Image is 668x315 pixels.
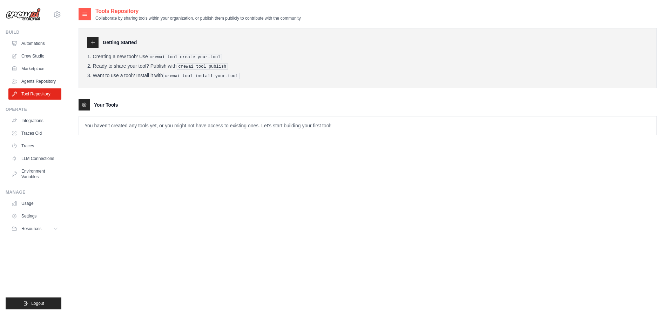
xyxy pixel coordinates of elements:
[6,189,61,195] div: Manage
[6,297,61,309] button: Logout
[6,29,61,35] div: Build
[8,88,61,100] a: Tool Repository
[87,63,648,70] li: Ready to share your tool? Publish with
[79,116,656,135] p: You haven't created any tools yet, or you might not have access to existing ones. Let's start bui...
[177,63,228,70] pre: crewai tool publish
[95,7,302,15] h2: Tools Repository
[8,210,61,222] a: Settings
[163,73,240,79] pre: crewai tool install your-tool
[6,107,61,112] div: Operate
[8,153,61,164] a: LLM Connections
[8,140,61,152] a: Traces
[8,51,61,62] a: Crew Studio
[8,115,61,126] a: Integrations
[31,301,44,306] span: Logout
[8,128,61,139] a: Traces Old
[94,101,118,108] h3: Your Tools
[87,73,648,79] li: Want to use a tool? Install it with
[148,54,222,60] pre: crewai tool create your-tool
[21,226,41,232] span: Resources
[8,38,61,49] a: Automations
[8,63,61,74] a: Marketplace
[8,166,61,182] a: Environment Variables
[8,76,61,87] a: Agents Repository
[103,39,137,46] h3: Getting Started
[95,15,302,21] p: Collaborate by sharing tools within your organization, or publish them publicly to contribute wit...
[8,223,61,234] button: Resources
[8,198,61,209] a: Usage
[6,8,41,21] img: Logo
[87,54,648,60] li: Creating a new tool? Use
